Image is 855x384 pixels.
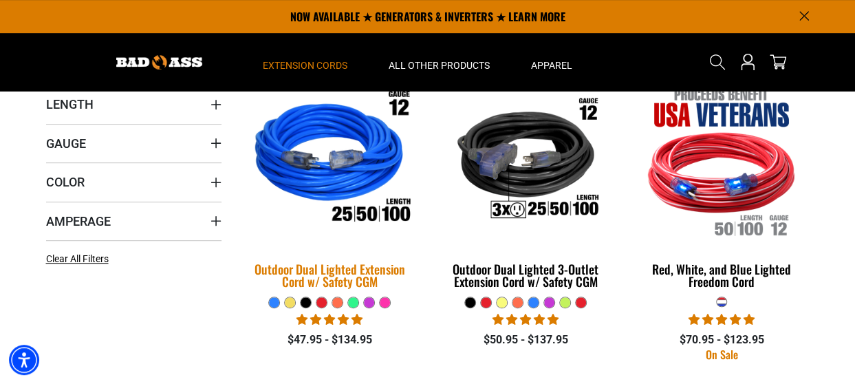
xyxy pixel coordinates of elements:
[737,33,759,91] a: Open this option
[46,253,109,264] span: Clear All Filters
[634,263,809,288] div: Red, White, and Blue Lighted Freedom Cord
[706,51,728,73] summary: Search
[46,162,221,201] summary: Color
[493,313,559,326] span: 4.80 stars
[263,59,347,72] span: Extension Cords
[689,313,755,326] span: 5.00 stars
[510,33,593,91] summary: Apparel
[634,74,809,296] a: Red, White, and Blue Lighted Freedom Cord Red, White, and Blue Lighted Freedom Cord
[9,345,39,375] div: Accessibility Menu
[437,263,613,288] div: Outdoor Dual Lighted 3-Outlet Extension Cord w/ Safety CGM
[242,263,418,288] div: Outdoor Dual Lighted Extension Cord w/ Safety CGM
[46,136,86,151] span: Gauge
[437,332,613,348] div: $50.95 - $137.95
[531,59,572,72] span: Apparel
[368,33,510,91] summary: All Other Products
[46,252,114,266] a: Clear All Filters
[242,332,418,348] div: $47.95 - $134.95
[242,74,418,296] a: Outdoor Dual Lighted Extension Cord w/ Safety CGM Outdoor Dual Lighted Extension Cord w/ Safety CGM
[437,74,613,296] a: Outdoor Dual Lighted 3-Outlet Extension Cord w/ Safety CGM Outdoor Dual Lighted 3-Outlet Extensio...
[389,59,490,72] span: All Other Products
[634,332,809,348] div: $70.95 - $123.95
[46,85,221,123] summary: Length
[242,33,368,91] summary: Extension Cords
[296,313,362,326] span: 4.83 stars
[635,81,808,239] img: Red, White, and Blue Lighted Freedom Cord
[46,124,221,162] summary: Gauge
[767,54,789,70] a: cart
[439,81,612,239] img: Outdoor Dual Lighted 3-Outlet Extension Cord w/ Safety CGM
[46,174,85,190] span: Color
[233,72,426,248] img: Outdoor Dual Lighted Extension Cord w/ Safety CGM
[46,213,111,229] span: Amperage
[116,55,202,70] img: Bad Ass Extension Cords
[46,96,94,112] span: Length
[634,349,809,360] div: On Sale
[46,202,221,240] summary: Amperage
